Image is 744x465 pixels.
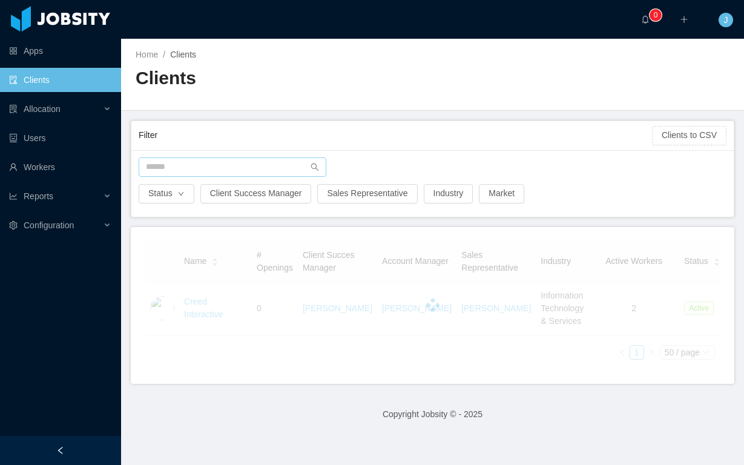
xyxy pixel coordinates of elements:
[9,68,111,92] a: icon: auditClients
[9,105,18,113] i: icon: solution
[9,192,18,200] i: icon: line-chart
[9,39,111,63] a: icon: appstoreApps
[24,220,74,230] span: Configuration
[163,50,165,59] span: /
[24,104,61,114] span: Allocation
[139,184,194,203] button: Statusicon: down
[170,50,196,59] span: Clients
[311,163,319,171] i: icon: search
[136,50,158,59] a: Home
[9,155,111,179] a: icon: userWorkers
[121,394,744,435] footer: Copyright Jobsity © - 2025
[479,184,524,203] button: Market
[200,184,312,203] button: Client Success Manager
[136,66,433,91] h2: Clients
[641,15,650,24] i: icon: bell
[724,13,728,27] span: J
[317,184,417,203] button: Sales Representative
[9,221,18,229] i: icon: setting
[424,184,473,203] button: Industry
[652,126,726,145] button: Clients to CSV
[680,15,688,24] i: icon: plus
[650,9,662,21] sup: 0
[139,124,652,147] div: Filter
[9,126,111,150] a: icon: robotUsers
[24,191,53,201] span: Reports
